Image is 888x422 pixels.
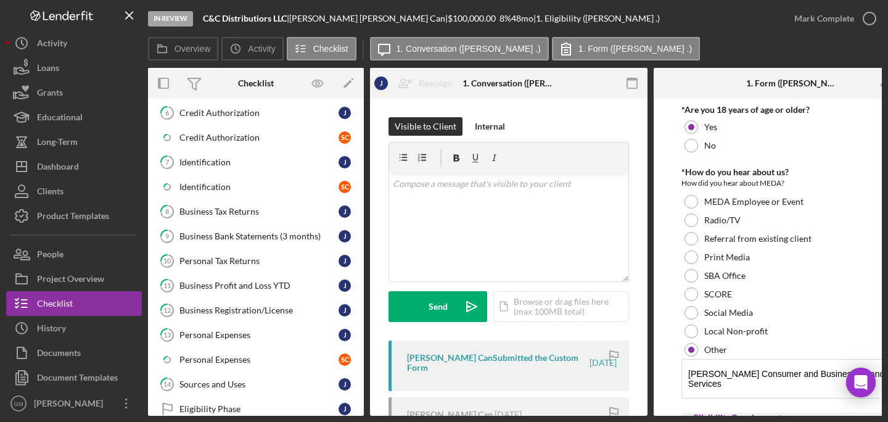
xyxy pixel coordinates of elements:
[370,37,549,60] button: 1. Conversation ([PERSON_NAME] .)
[37,105,83,133] div: Educational
[782,6,882,31] button: Mark Complete
[511,14,533,23] div: 48 mo
[578,44,692,54] label: 1. Form ([PERSON_NAME] .)
[165,207,169,215] tspan: 8
[37,130,78,157] div: Long-Term
[495,410,522,420] time: 2025-06-18 00:32
[6,316,142,341] button: History
[794,6,854,31] div: Mark Complete
[154,175,358,199] a: IdentificationSC
[154,323,358,347] a: 13Personal ExpensesJ
[704,326,768,336] label: Local Non-profit
[339,230,351,242] div: J
[37,179,64,207] div: Clients
[154,397,358,421] a: Eligibility PhaseJ
[469,117,511,136] button: Internal
[37,341,81,368] div: Documents
[395,117,456,136] div: Visible to Client
[163,306,171,314] tspan: 12
[846,368,876,397] div: Open Intercom Messenger
[179,379,339,389] div: Sources and Uses
[339,279,351,292] div: J
[248,44,275,54] label: Activity
[148,11,193,27] div: In Review
[339,329,351,341] div: J
[6,31,142,56] button: Activity
[339,354,351,366] div: S C
[462,78,555,88] div: 1. Conversation ([PERSON_NAME] .)
[339,107,351,119] div: J
[6,154,142,179] a: Dashboard
[37,365,118,393] div: Document Templates
[704,215,741,225] label: Radio/TV
[6,105,142,130] button: Educational
[6,179,142,204] a: Clients
[37,80,63,108] div: Grants
[37,154,79,182] div: Dashboard
[238,78,274,88] div: Checklist
[37,316,66,344] div: History
[154,372,358,397] a: 14Sources and UsesJ
[154,224,358,249] a: 9Business Bank Statements (3 months)J
[163,331,171,339] tspan: 13
[704,197,804,207] label: MEDA Employee or Event
[154,125,358,150] a: Credit AuthorizationSC
[533,14,660,23] div: | 1. Eligibility ([PERSON_NAME] .)
[429,291,448,322] div: Send
[704,252,750,262] label: Print Media
[6,267,142,291] a: Project Overview
[148,37,218,60] button: Overview
[475,117,505,136] div: Internal
[746,78,839,88] div: 1. Form ([PERSON_NAME] .)
[499,14,511,23] div: 8 %
[165,109,170,117] tspan: 6
[287,37,356,60] button: Checklist
[407,410,493,420] div: [PERSON_NAME] Can
[37,242,64,270] div: People
[313,44,348,54] label: Checklist
[163,257,171,265] tspan: 10
[6,56,142,80] button: Loans
[448,14,499,23] div: $100,000.00
[37,291,73,319] div: Checklist
[203,14,289,23] div: |
[368,71,464,96] button: J Reassign
[339,181,351,193] div: S C
[6,391,142,416] button: GM[PERSON_NAME]
[179,305,339,315] div: Business Registration/License
[704,289,732,299] label: SCORE
[154,298,358,323] a: 12Business Registration/LicenseJ
[6,291,142,316] button: Checklist
[289,14,448,23] div: [PERSON_NAME] [PERSON_NAME] Can |
[179,182,339,192] div: Identification
[6,365,142,390] button: Document Templates
[6,341,142,365] a: Documents
[165,232,170,240] tspan: 9
[179,256,339,266] div: Personal Tax Returns
[37,204,109,231] div: Product Templates
[339,304,351,316] div: J
[388,291,487,322] button: Send
[179,404,339,414] div: Eligibility Phase
[163,281,171,289] tspan: 11
[179,355,339,365] div: Personal Expenses
[6,80,142,105] button: Grants
[154,347,358,372] a: Personal ExpensesSC
[179,207,339,217] div: Business Tax Returns
[179,157,339,167] div: Identification
[704,141,716,151] label: No
[6,130,142,154] button: Long-Term
[704,345,727,355] label: Other
[163,380,171,388] tspan: 14
[203,13,287,23] b: C&C Distributiors LLC
[6,242,142,267] button: People
[154,273,358,298] a: 11Business Profit and Loss YTDJ
[154,101,358,125] a: 6Credit AuthorizationJ
[14,400,23,407] text: GM
[339,378,351,391] div: J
